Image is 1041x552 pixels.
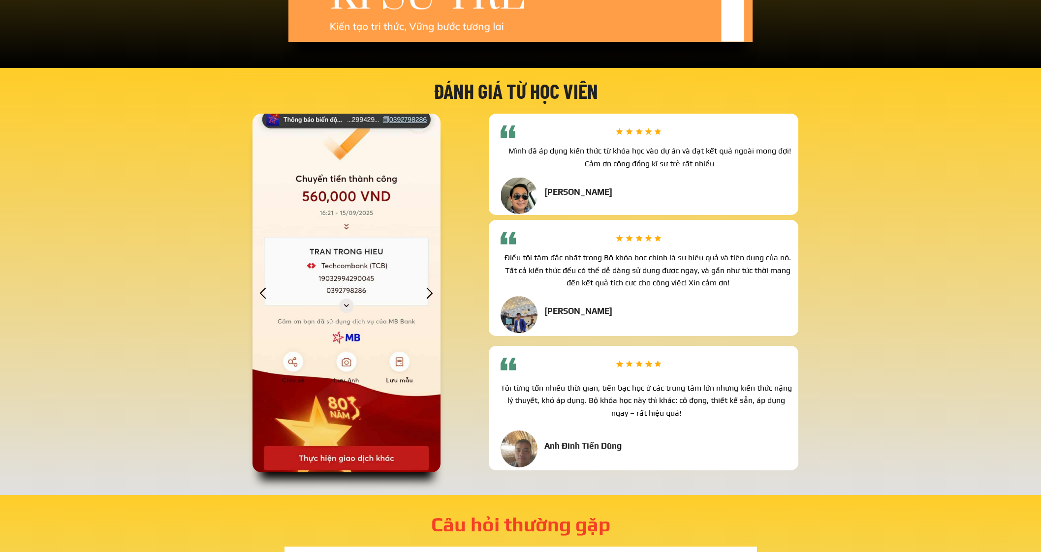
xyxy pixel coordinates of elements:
[544,306,657,316] h6: [PERSON_NAME]
[501,145,798,170] div: Mình đã áp dụng kiến thức từ khóa học vào dự án và đạt kết quả ngoài mong đợi! Cảm ơn cộng đồng k...
[544,187,633,197] h6: [PERSON_NAME]
[501,382,792,420] div: Tôi từng tốn nhiều thời gian, tiền bạc học ở các trung tâm lớn nhưng kiến thức nặng lý thuyết, kh...
[404,515,637,534] h1: Câu hỏi thường gặp
[501,251,795,289] div: Điều tôi tâm đắc nhất trong Bộ khóa học chính là sự hiệu quả và tiện dụng của nó. Tất cả kiến thứ...
[314,77,718,104] h3: Đánh giá từ học viên
[544,441,637,451] h6: Anh Đinh Tiến Dũng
